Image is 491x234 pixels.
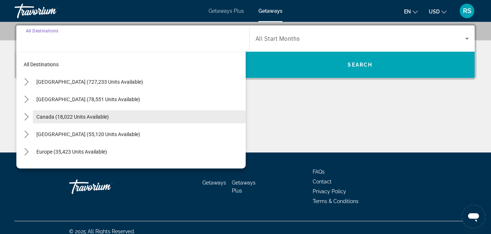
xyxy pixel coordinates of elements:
[16,48,246,168] div: Destination options
[209,8,244,14] a: Getaways Plus
[26,28,58,33] span: All Destinations
[462,205,485,228] iframe: Bouton de lancement de la fenêtre de messagerie
[258,8,282,14] a: Getaways
[20,58,246,71] button: Select destination: All destinations
[26,35,240,43] input: Select destination
[33,128,246,141] button: Select destination: Caribbean & Atlantic Islands (55,120 units available)
[202,180,226,186] a: Getaways
[36,114,109,120] span: Canada (18,022 units available)
[33,75,246,88] button: Select destination: United States (727,233 units available)
[33,145,246,158] button: Select destination: Europe (35,423 units available)
[20,163,33,176] button: Toggle Australia (3,018 units available) submenu
[313,169,325,175] a: FAQs
[404,9,411,15] span: en
[429,6,447,17] button: Change currency
[404,6,418,17] button: Change language
[36,96,140,102] span: [GEOGRAPHIC_DATA] (78,551 units available)
[36,131,140,137] span: [GEOGRAPHIC_DATA] (55,120 units available)
[36,149,107,155] span: Europe (35,423 units available)
[232,180,256,194] a: Getaways Plus
[24,62,59,67] span: All destinations
[463,7,471,15] span: RS
[458,3,476,19] button: User Menu
[20,128,33,141] button: Toggle Caribbean & Atlantic Islands (55,120 units available) submenu
[15,1,87,20] a: Travorium
[36,79,143,85] span: [GEOGRAPHIC_DATA] (727,233 units available)
[246,52,475,78] button: Search
[20,111,33,123] button: Toggle Canada (18,022 units available) submenu
[33,110,246,123] button: Select destination: Canada (18,022 units available)
[16,25,475,78] div: Search widget
[33,93,246,106] button: Select destination: Mexico (78,551 units available)
[429,9,440,15] span: USD
[256,35,300,42] span: All Start Months
[20,76,33,88] button: Toggle United States (727,233 units available) submenu
[20,93,33,106] button: Toggle Mexico (78,551 units available) submenu
[20,146,33,158] button: Toggle Europe (35,423 units available) submenu
[69,176,142,198] a: Go Home
[33,163,246,176] button: Select destination: Australia (3,018 units available)
[313,198,359,204] a: Terms & Conditions
[348,62,372,68] span: Search
[313,179,332,185] a: Contact
[313,189,346,194] a: Privacy Policy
